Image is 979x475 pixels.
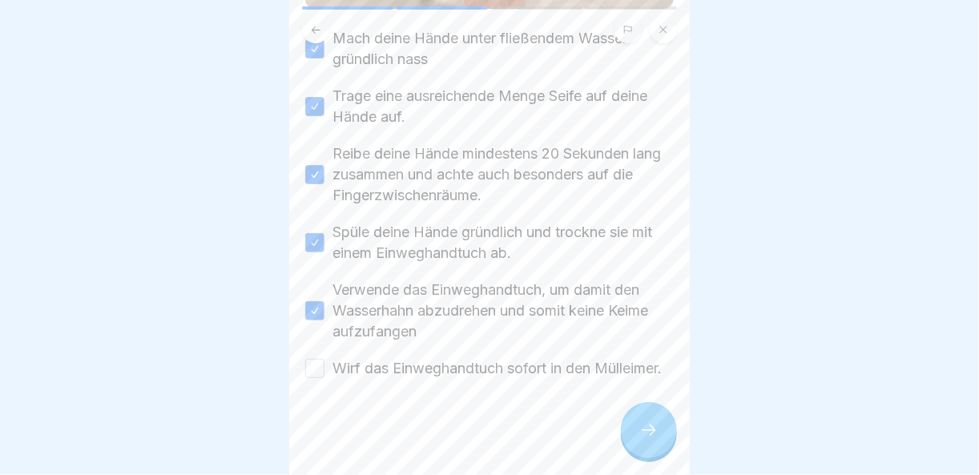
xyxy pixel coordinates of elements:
[332,28,674,70] label: Mach deine Hände unter fließendem Wasser gründlich nass
[332,358,662,379] label: Wirf das Einweghandtuch sofort in den Mülleimer.
[332,143,674,206] label: Reibe deine Hände mindestens 20 Sekunden lang zusammen und achte auch besonders auf die Fingerzwi...
[332,86,674,127] label: Trage eine ausreichende Menge Seife auf deine Hände auf.
[332,222,674,264] label: Spüle deine Hände gründlich und trockne sie mit einem Einweghandtuch ab.
[332,280,674,342] label: Verwende das Einweghandtuch, um damit den Wasserhahn abzudrehen und somit keine Keime aufzufangen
